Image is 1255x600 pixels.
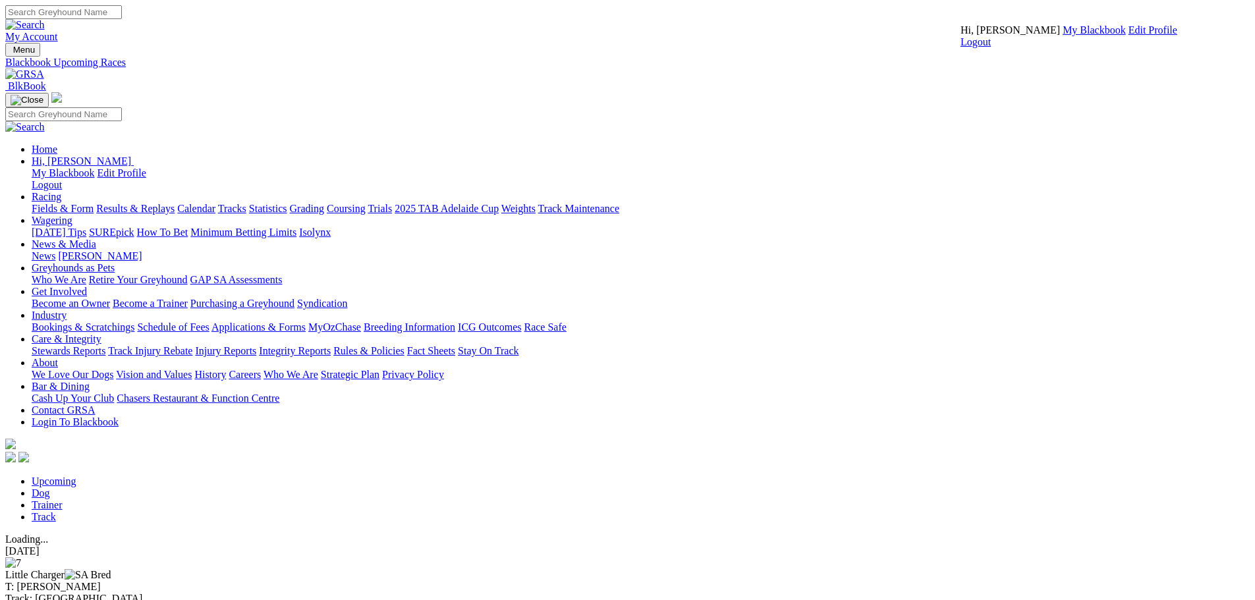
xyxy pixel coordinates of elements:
[1129,24,1177,36] a: Edit Profile
[32,499,63,510] a: Trainer
[395,203,499,214] a: 2025 TAB Adelaide Cup
[5,57,1250,68] a: Blackbook Upcoming Races
[113,298,188,309] a: Become a Trainer
[5,581,1250,593] div: T: [PERSON_NAME]
[264,369,318,380] a: Who We Are
[137,227,188,238] a: How To Bet
[96,203,175,214] a: Results & Replays
[524,321,566,333] a: Race Safe
[501,203,536,214] a: Weights
[5,107,122,121] input: Search
[32,203,94,214] a: Fields & Form
[290,203,324,214] a: Grading
[297,298,347,309] a: Syndication
[458,345,518,356] a: Stay On Track
[32,298,110,309] a: Become an Owner
[18,452,29,462] img: twitter.svg
[5,80,46,92] a: BlkBook
[249,203,287,214] a: Statistics
[116,369,192,380] a: Vision and Values
[5,93,49,107] button: Toggle navigation
[5,439,16,449] img: logo-grsa-white.png
[1063,24,1126,36] a: My Blackbook
[177,203,215,214] a: Calendar
[32,179,62,190] a: Logout
[308,321,361,333] a: MyOzChase
[65,569,111,581] img: SA Bred
[32,381,90,392] a: Bar & Dining
[32,333,101,344] a: Care & Integrity
[32,369,1250,381] div: About
[32,238,96,250] a: News & Media
[32,487,50,499] a: Dog
[458,321,521,333] a: ICG Outcomes
[32,511,56,522] a: Track
[5,121,45,133] img: Search
[368,203,392,214] a: Trials
[32,144,57,155] a: Home
[32,357,58,368] a: About
[32,393,114,404] a: Cash Up Your Club
[32,286,87,297] a: Get Involved
[32,215,72,226] a: Wagering
[5,557,21,569] img: 7
[407,345,455,356] a: Fact Sheets
[190,227,296,238] a: Minimum Betting Limits
[32,274,1250,286] div: Greyhounds as Pets
[32,155,131,167] span: Hi, [PERSON_NAME]
[32,203,1250,215] div: Racing
[382,369,444,380] a: Privacy Policy
[117,393,279,404] a: Chasers Restaurant & Function Centre
[961,36,991,47] a: Logout
[961,24,1177,48] div: My Account
[11,95,43,105] img: Close
[333,345,404,356] a: Rules & Policies
[190,298,294,309] a: Purchasing a Greyhound
[32,250,1250,262] div: News & Media
[5,452,16,462] img: facebook.svg
[32,369,113,380] a: We Love Our Dogs
[32,227,1250,238] div: Wagering
[58,250,142,261] a: [PERSON_NAME]
[5,43,40,57] button: Toggle navigation
[13,45,35,55] span: Menu
[195,345,256,356] a: Injury Reports
[89,227,134,238] a: SUREpick
[538,203,619,214] a: Track Maintenance
[137,321,209,333] a: Schedule of Fees
[32,191,61,202] a: Racing
[5,533,48,545] span: Loading...
[299,227,331,238] a: Isolynx
[32,404,95,416] a: Contact GRSA
[229,369,261,380] a: Careers
[32,298,1250,310] div: Get Involved
[5,545,1250,557] div: [DATE]
[32,250,55,261] a: News
[32,345,105,356] a: Stewards Reports
[321,369,379,380] a: Strategic Plan
[190,274,283,285] a: GAP SA Assessments
[327,203,366,214] a: Coursing
[259,345,331,356] a: Integrity Reports
[32,310,67,321] a: Industry
[5,68,44,80] img: GRSA
[98,167,146,178] a: Edit Profile
[211,321,306,333] a: Applications & Forms
[32,321,134,333] a: Bookings & Scratchings
[32,321,1250,333] div: Industry
[32,167,1250,191] div: Hi, [PERSON_NAME]
[961,24,1060,36] span: Hi, [PERSON_NAME]
[8,80,46,92] span: BlkBook
[218,203,246,214] a: Tracks
[194,369,226,380] a: History
[32,476,76,487] a: Upcoming
[5,5,122,19] input: Search
[32,227,86,238] a: [DATE] Tips
[108,345,192,356] a: Track Injury Rebate
[32,416,119,427] a: Login To Blackbook
[32,345,1250,357] div: Care & Integrity
[32,274,86,285] a: Who We Are
[5,569,1250,581] div: Little Charger
[32,167,95,178] a: My Blackbook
